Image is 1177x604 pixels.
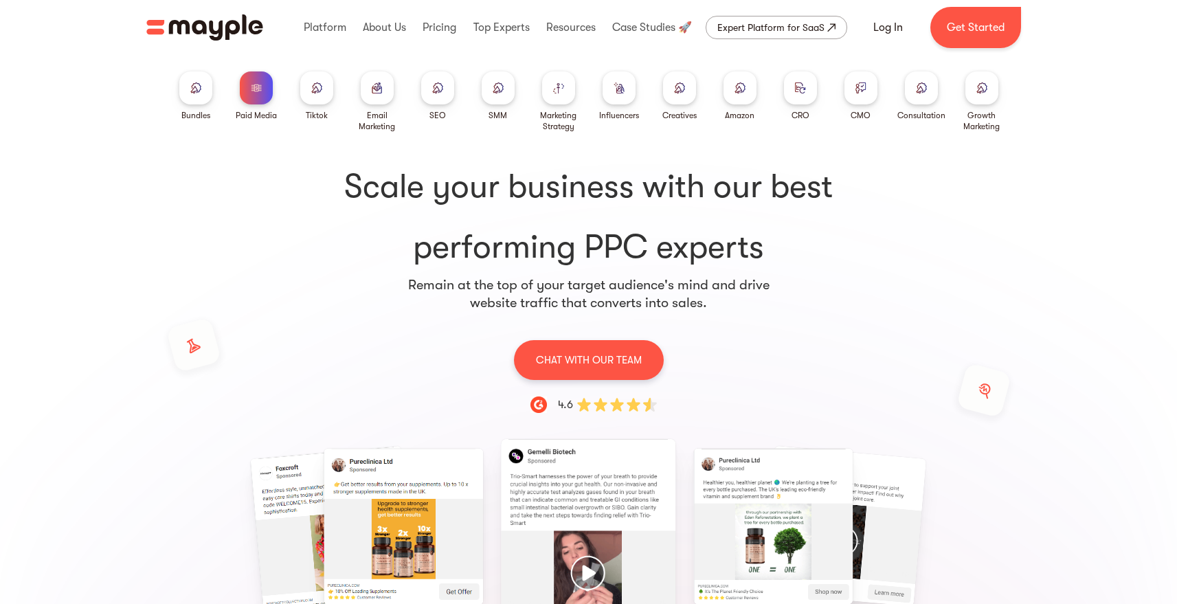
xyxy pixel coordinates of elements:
[536,351,642,369] p: CHAT WITH OUR TEAM
[359,5,410,49] div: About Us
[930,7,1021,48] a: Get Started
[706,16,847,39] a: Expert Platform for SaaS
[306,110,328,121] div: Tiktok
[171,165,1007,209] span: Scale your business with our best
[957,110,1007,132] div: Growth Marketing
[470,5,533,49] div: Top Experts
[897,110,945,121] div: Consultation
[236,71,277,121] a: Paid Media
[857,11,919,44] a: Log In
[482,71,515,121] a: SMM
[534,110,583,132] div: Marketing Strategy
[300,71,333,121] a: Tiktok
[489,110,507,121] div: SMM
[599,71,639,121] a: Influencers
[558,396,573,413] div: 4.6
[897,71,945,121] a: Consultation
[514,339,664,380] a: CHAT WITH OUR TEAM
[181,110,210,121] div: Bundles
[179,71,212,121] a: Bundles
[171,165,1007,269] h1: performing PPC experts
[407,276,770,312] p: Remain at the top of your target audience's mind and drive website traffic that converts into sales.
[697,452,849,601] div: 2 / 15
[851,110,871,121] div: CMO
[662,71,697,121] a: Creatives
[421,71,454,121] a: SEO
[717,19,825,36] div: Expert Platform for SaaS
[146,14,263,41] img: Mayple logo
[724,71,756,121] a: Amazon
[429,110,446,121] div: SEO
[784,71,817,121] a: CRO
[599,110,639,121] div: Influencers
[844,71,877,121] a: CMO
[352,110,402,132] div: Email Marketing
[662,110,697,121] div: Creatives
[543,5,599,49] div: Resources
[300,5,350,49] div: Platform
[725,110,754,121] div: Amazon
[419,5,460,49] div: Pricing
[236,110,277,121] div: Paid Media
[352,71,402,132] a: Email Marketing
[328,452,480,601] div: 15 / 15
[146,14,263,41] a: home
[957,71,1007,132] a: Growth Marketing
[534,71,583,132] a: Marketing Strategy
[882,452,1034,600] div: 3 / 15
[792,110,809,121] div: CRO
